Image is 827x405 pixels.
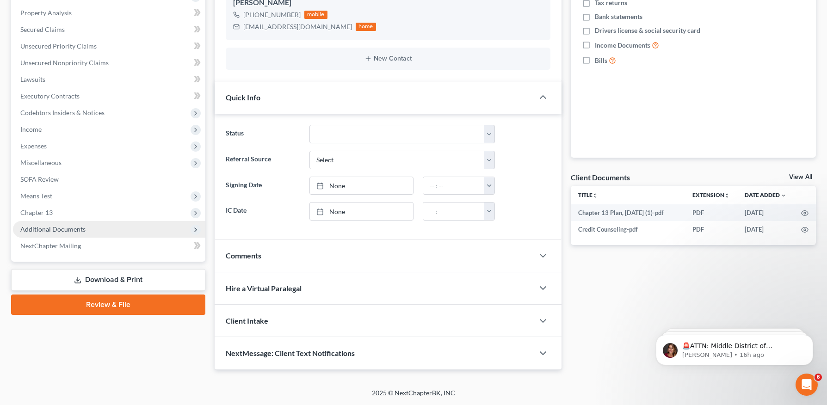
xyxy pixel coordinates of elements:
[20,159,62,166] span: Miscellaneous
[737,221,794,238] td: [DATE]
[20,225,86,233] span: Additional Documents
[571,204,685,221] td: Chapter 13 Plan, [DATE] (1)-pdf
[221,202,305,221] label: IC Date
[578,191,598,198] a: Titleunfold_more
[310,177,413,195] a: None
[13,21,205,38] a: Secured Claims
[423,202,484,220] input: -- : --
[781,193,786,198] i: expand_more
[20,9,72,17] span: Property Analysis
[226,349,355,357] span: NextMessage: Client Text Notifications
[310,202,413,220] a: None
[221,177,305,195] label: Signing Date
[745,191,786,198] a: Date Added expand_more
[571,172,630,182] div: Client Documents
[13,88,205,104] a: Executory Contracts
[592,193,598,198] i: unfold_more
[20,209,53,216] span: Chapter 13
[20,125,42,133] span: Income
[13,71,205,88] a: Lawsuits
[226,284,302,293] span: Hire a Virtual Paralegal
[595,41,650,50] span: Income Documents
[685,221,737,238] td: PDF
[20,75,45,83] span: Lawsuits
[595,12,642,21] span: Bank statements
[796,374,818,396] iframe: Intercom live chat
[20,92,80,100] span: Executory Contracts
[150,388,677,405] div: 2025 © NextChapterBK, INC
[11,269,205,291] a: Download & Print
[20,42,97,50] span: Unsecured Priority Claims
[20,192,52,200] span: Means Test
[20,25,65,33] span: Secured Claims
[13,171,205,188] a: SOFA Review
[815,374,822,381] span: 6
[595,56,607,65] span: Bills
[221,151,305,169] label: Referral Source
[789,174,812,180] a: View All
[20,175,59,183] span: SOFA Review
[304,11,327,19] div: mobile
[20,242,81,250] span: NextChapter Mailing
[243,10,301,19] div: [PHONE_NUMBER]
[692,191,730,198] a: Extensionunfold_more
[356,23,376,31] div: home
[737,204,794,221] td: [DATE]
[13,5,205,21] a: Property Analysis
[233,55,543,62] button: New Contact
[423,177,484,195] input: -- : --
[685,204,737,221] td: PDF
[221,125,305,143] label: Status
[20,59,109,67] span: Unsecured Nonpriority Claims
[226,93,260,102] span: Quick Info
[642,315,827,380] iframe: Intercom notifications message
[13,55,205,71] a: Unsecured Nonpriority Claims
[11,295,205,315] a: Review & File
[226,251,261,260] span: Comments
[226,316,268,325] span: Client Intake
[595,26,700,35] span: Drivers license & social security card
[243,22,352,31] div: [EMAIL_ADDRESS][DOMAIN_NAME]
[13,38,205,55] a: Unsecured Priority Claims
[20,109,105,117] span: Codebtors Insiders & Notices
[13,238,205,254] a: NextChapter Mailing
[571,221,685,238] td: Credit Counseling-pdf
[20,142,47,150] span: Expenses
[724,193,730,198] i: unfold_more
